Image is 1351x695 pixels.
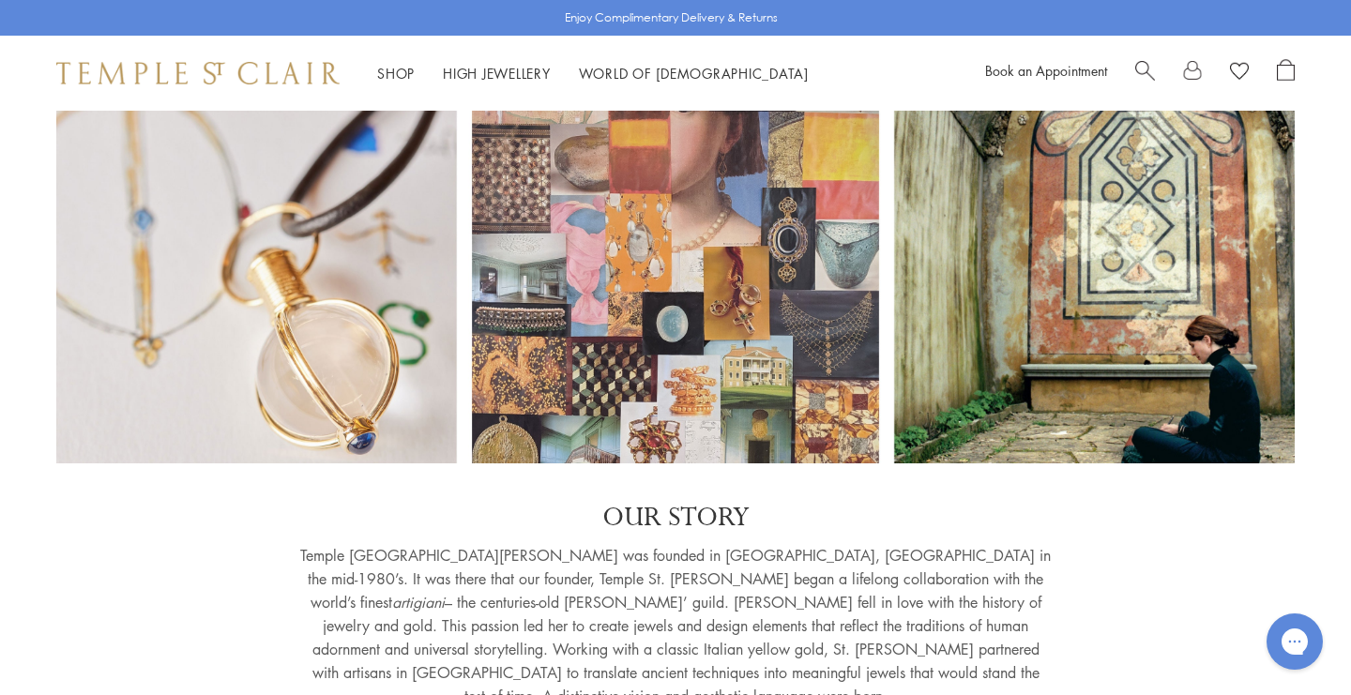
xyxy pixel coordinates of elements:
a: Book an Appointment [985,61,1107,80]
img: Temple St. Clair [56,62,340,84]
iframe: Gorgias live chat messenger [1257,607,1332,676]
p: Enjoy Complimentary Delivery & Returns [565,8,778,27]
a: World of [DEMOGRAPHIC_DATA]World of [DEMOGRAPHIC_DATA] [579,64,809,83]
a: Open Shopping Bag [1277,59,1295,87]
p: OUR STORY [300,501,1051,535]
a: View Wishlist [1230,59,1249,87]
nav: Main navigation [377,62,809,85]
em: artigiani [392,592,445,612]
a: Search [1135,59,1155,87]
a: ShopShop [377,64,415,83]
a: High JewelleryHigh Jewellery [443,64,551,83]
